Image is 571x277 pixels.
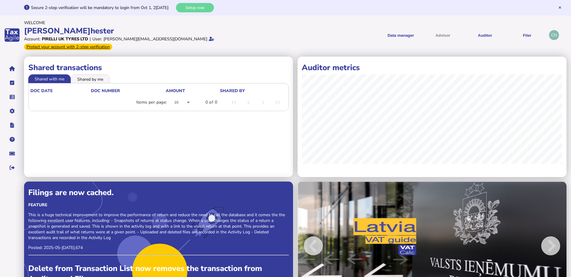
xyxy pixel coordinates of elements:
[91,88,120,94] div: doc number
[92,36,102,42] div: User:
[382,28,420,42] button: Shows a dropdown of Data manager options
[549,30,559,40] div: Profile settings
[71,74,110,83] li: Shared by me
[42,36,88,42] div: Pirelli UK Tyres Ltd
[24,44,112,50] div: From Oct 1, 2025, 2-step verification will be required to login. Set it up now...
[6,133,18,146] button: Help pages
[30,88,53,94] div: doc date
[90,36,91,42] div: |
[28,62,289,73] h1: Shared transactions
[6,147,18,160] button: Raise a support ticket
[166,88,219,94] div: Amount
[287,28,546,42] menu: navigate products
[466,28,504,42] button: Auditor
[103,36,207,42] div: [PERSON_NAME][EMAIL_ADDRESS][DOMAIN_NAME]
[24,26,284,36] div: [PERSON_NAME]hester
[166,88,185,94] div: Amount
[28,212,289,241] p: This is a huge technical improvement to improve the performance of return and reduce the need to ...
[28,74,71,83] li: Shared with me
[176,3,214,12] button: Setup now
[28,202,289,208] div: Feature
[136,99,167,105] div: Items per page:
[28,245,289,251] p: Posted: 2025-05-[DATE].674
[6,76,18,89] button: Tasks
[6,91,18,103] button: Data manager
[209,37,214,41] i: Email verified
[424,28,462,42] button: Shows a dropdown of VAT Advisor options
[508,28,546,42] button: Filer
[558,5,562,10] button: Hide message
[6,161,18,174] button: Sign out
[6,119,18,132] button: Developer hub links
[30,88,90,94] div: doc date
[205,99,217,105] div: 0 of 0
[31,5,174,11] div: Secure 2-step verification will be mandatory to login from Oct 1, 2[DATE]
[24,20,284,26] div: Welcome
[24,36,40,42] div: Account:
[220,88,285,94] div: shared by
[28,187,289,198] div: Filings are now cached.
[6,62,18,75] button: Home
[6,105,18,117] button: Manage settings
[302,62,562,73] h1: Auditor metrics
[91,88,165,94] div: doc number
[220,88,245,94] div: shared by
